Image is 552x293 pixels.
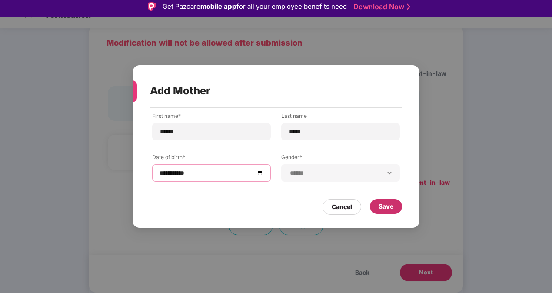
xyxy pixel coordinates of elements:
label: Gender* [281,153,400,164]
img: Logo [148,2,156,11]
img: Stroke [407,2,410,11]
label: First name* [152,112,271,123]
div: Save [379,202,393,211]
a: Download Now [353,2,408,11]
label: Last name [281,112,400,123]
div: Get Pazcare for all your employee benefits need [163,1,347,12]
label: Date of birth* [152,153,271,164]
strong: mobile app [200,2,236,10]
div: Cancel [332,202,352,212]
div: Add Mother [150,74,381,108]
